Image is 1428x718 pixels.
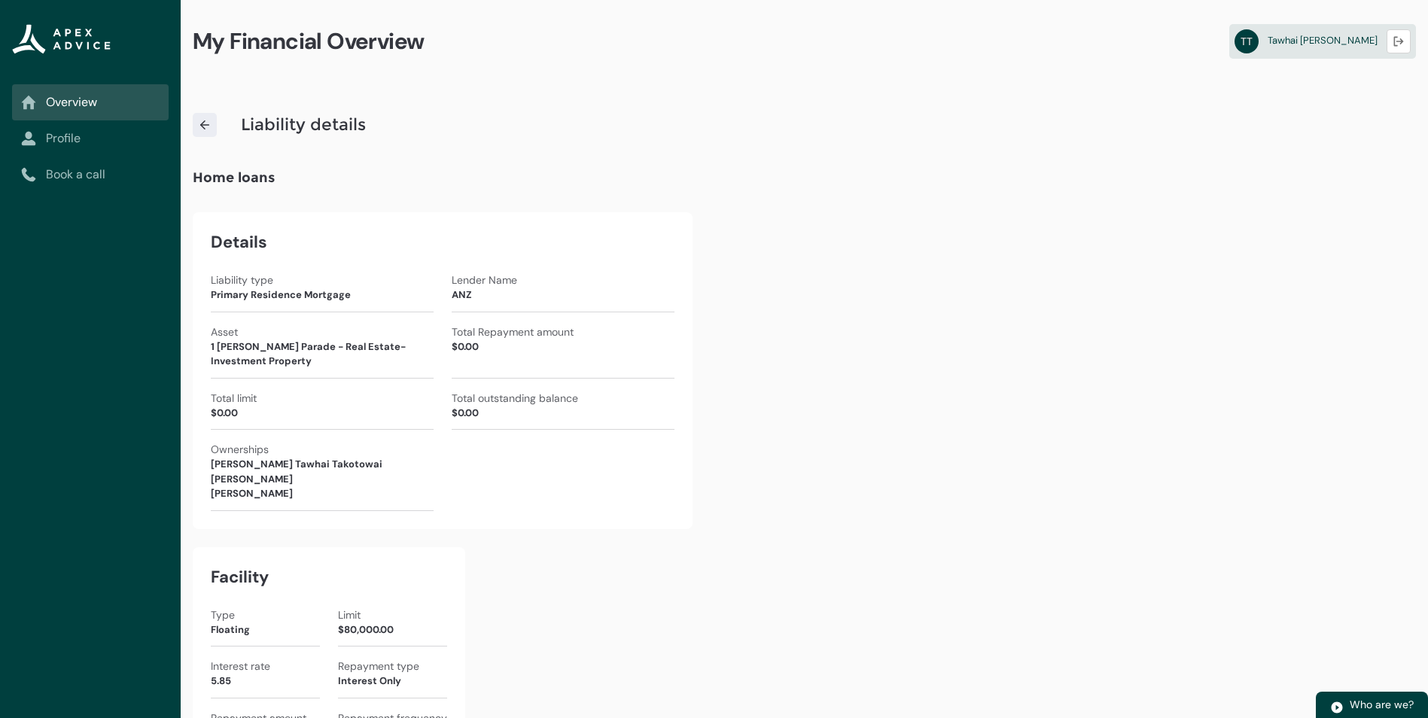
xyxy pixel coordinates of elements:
span: [PERSON_NAME] Tawhai Takotowai [PERSON_NAME] [PERSON_NAME] [211,458,382,500]
div: Floating [211,622,320,637]
div: 1 [PERSON_NAME] Parade - Real Estate-Investment Property [211,339,434,369]
div: Total Repayment amount [452,324,674,339]
img: play.svg [1330,701,1344,714]
div: Interest rate [211,659,320,674]
div: Ownerships [211,442,434,457]
div: 5.85 [211,674,320,689]
div: Repayment type [338,659,447,674]
div: Lender Name [452,272,674,288]
a: Profile [21,129,160,148]
button: Logout [1387,29,1411,53]
div: Facility [211,565,447,589]
abbr: TT [1235,29,1259,53]
div: Details [211,230,674,254]
img: Apex Advice Group [12,24,111,54]
img: arrow-left.svg [198,118,212,132]
a: TTTawhai [PERSON_NAME] [1229,24,1416,59]
a: Book a call [21,166,160,184]
nav: Sub page [12,84,169,193]
div: Type [211,607,320,622]
span: My Financial Overview [193,27,424,56]
div: ANZ [452,288,674,303]
div: Asset [211,324,434,339]
span: Who are we? [1350,698,1414,711]
lightning-formatted-number: $80,000.00 [338,623,394,636]
h2: Liability details [229,113,378,137]
div: Limit [338,607,447,622]
div: Primary Residence Mortgage [211,288,434,303]
div: Interest Only [338,674,447,689]
div: Liability type [211,272,434,288]
div: Total outstanding balance [452,391,674,406]
a: Overview [21,93,160,111]
h2: Home loans [193,167,275,188]
lightning-formatted-number: $0.00 [452,340,479,353]
lightning-formatted-number: $0.00 [211,406,238,419]
div: Total limit [211,391,434,406]
span: Tawhai [PERSON_NAME] [1268,34,1378,47]
lightning-formatted-number: $0.00 [452,406,479,419]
